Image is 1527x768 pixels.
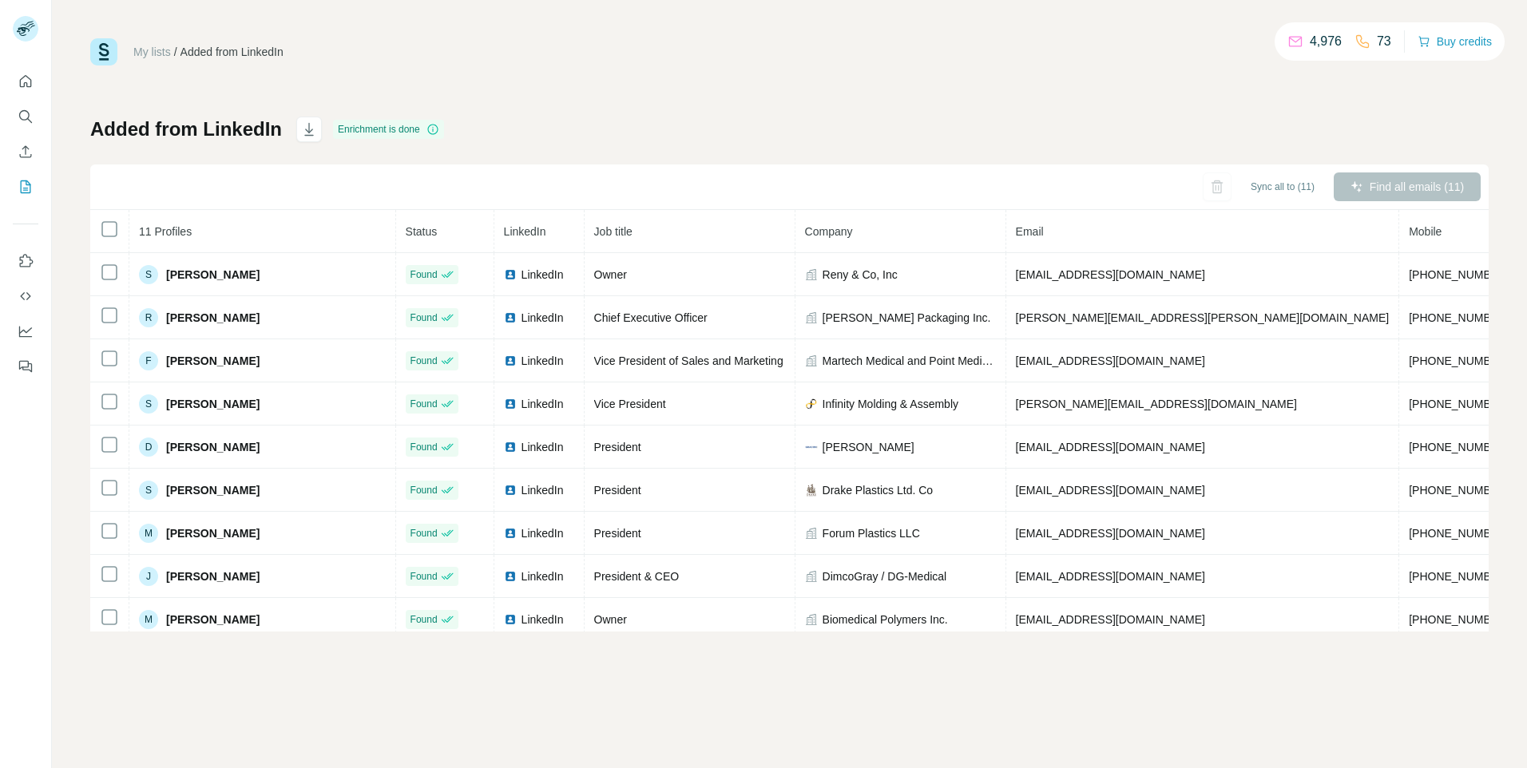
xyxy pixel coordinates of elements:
span: [PERSON_NAME] [166,439,260,455]
button: Sync all to (11) [1239,175,1326,199]
button: Buy credits [1418,30,1492,53]
img: Surfe Logo [90,38,117,65]
p: 4,976 [1310,32,1342,51]
span: Vice President of Sales and Marketing [594,354,783,367]
img: LinkedIn logo [504,268,517,281]
div: R [139,308,158,327]
a: My lists [133,46,171,58]
div: S [139,265,158,284]
span: [PHONE_NUMBER] [1409,311,1509,324]
img: LinkedIn logo [504,484,517,497]
span: [PHONE_NUMBER] [1409,441,1509,453]
img: LinkedIn logo [504,613,517,626]
span: Biomedical Polymers Inc. [823,612,948,627]
span: Found [411,354,438,368]
span: LinkedIn [522,396,564,412]
span: Reny & Co, Inc [823,267,898,283]
div: F [139,351,158,370]
span: Mobile [1409,225,1442,238]
span: Owner [594,613,627,626]
div: D [139,437,158,457]
span: [PHONE_NUMBER] [1409,268,1509,281]
span: Email [1016,225,1044,238]
img: company-logo [805,441,818,453]
button: My lists [13,172,38,201]
span: LinkedIn [522,310,564,326]
span: [EMAIL_ADDRESS][DOMAIN_NAME] [1016,484,1205,497]
div: Enrichment is done [333,120,444,139]
span: Status [406,225,438,238]
li: / [174,44,177,60]
img: LinkedIn logo [504,441,517,453]
span: Infinity Molding & Assembly [823,396,958,412]
span: Company [805,225,853,238]
span: Martech Medical and Point Medical [823,353,996,369]
span: 11 Profiles [139,225,192,238]
span: Forum Plastics LLC [823,525,920,541]
button: Quick start [13,67,38,96]
span: [PERSON_NAME][EMAIL_ADDRESS][PERSON_NAME][DOMAIN_NAME] [1016,311,1390,324]
div: J [139,567,158,586]
button: Search [13,102,38,131]
img: LinkedIn logo [504,311,517,324]
span: [PERSON_NAME] [166,310,260,326]
span: [EMAIL_ADDRESS][DOMAIN_NAME] [1016,613,1205,626]
span: DimcoGray / DG-Medical [823,568,947,584]
button: Enrich CSV [13,137,38,166]
span: [PERSON_NAME] [823,439,914,455]
span: [EMAIL_ADDRESS][DOMAIN_NAME] [1016,441,1205,453]
span: Drake Plastics Ltd. Co [823,482,934,498]
span: Owner [594,268,627,281]
span: Sync all to (11) [1251,180,1315,194]
span: [PERSON_NAME] [166,612,260,627]
span: Found [411,526,438,540]
span: [PERSON_NAME] [166,353,260,369]
span: [PHONE_NUMBER] [1409,613,1509,626]
div: Added from LinkedIn [180,44,284,60]
span: LinkedIn [522,267,564,283]
span: LinkedIn [504,225,546,238]
span: [PERSON_NAME] [166,482,260,498]
span: LinkedIn [522,568,564,584]
button: Use Surfe on LinkedIn [13,247,38,275]
span: [PHONE_NUMBER] [1409,484,1509,497]
span: LinkedIn [522,525,564,541]
span: President [594,527,641,540]
img: LinkedIn logo [504,354,517,367]
img: LinkedIn logo [504,570,517,583]
div: M [139,610,158,629]
span: Chief Executive Officer [594,311,708,324]
span: [PERSON_NAME] [166,267,260,283]
button: Dashboard [13,317,38,346]
span: LinkedIn [522,353,564,369]
span: LinkedIn [522,482,564,498]
span: Found [411,483,438,497]
span: Found [411,569,438,584]
span: [EMAIL_ADDRESS][DOMAIN_NAME] [1016,354,1205,367]
span: [PERSON_NAME][EMAIL_ADDRESS][DOMAIN_NAME] [1016,398,1297,410]
img: company-logo [805,398,818,410]
div: S [139,394,158,414]
button: Feedback [13,352,38,381]
p: 73 [1377,32,1391,51]
button: Use Surfe API [13,282,38,311]
img: LinkedIn logo [504,398,517,410]
span: [PHONE_NUMBER] [1409,570,1509,583]
span: [PERSON_NAME] [166,568,260,584]
div: S [139,481,158,500]
img: company-logo [805,484,818,497]
span: [EMAIL_ADDRESS][DOMAIN_NAME] [1016,268,1205,281]
span: Vice President [594,398,666,410]
span: [PHONE_NUMBER] [1409,398,1509,410]
span: Found [411,440,438,454]
span: [PERSON_NAME] [166,525,260,541]
img: LinkedIn logo [504,527,517,540]
span: [EMAIL_ADDRESS][DOMAIN_NAME] [1016,527,1205,540]
div: M [139,524,158,543]
span: [PHONE_NUMBER] [1409,354,1509,367]
h1: Added from LinkedIn [90,117,282,142]
span: [PERSON_NAME] [166,396,260,412]
span: Found [411,267,438,282]
span: President & CEO [594,570,680,583]
span: LinkedIn [522,439,564,455]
